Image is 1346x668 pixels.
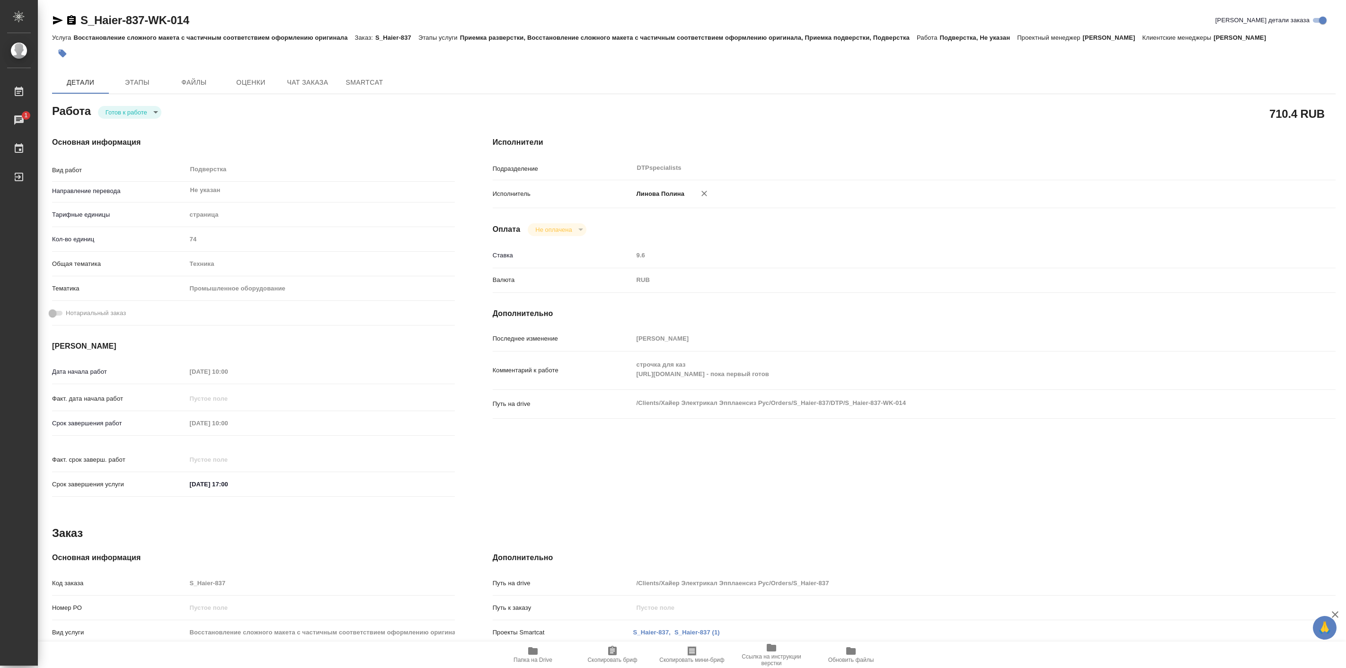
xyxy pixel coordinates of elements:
div: Готов к работе [528,223,586,236]
span: Скопировать бриф [587,657,637,663]
a: S_Haier-837-WK-014 [80,14,189,26]
p: Проекты Smartcat [493,628,633,637]
input: Пустое поле [186,453,269,466]
h4: Оплата [493,224,521,235]
span: SmartCat [342,77,387,88]
textarea: строчка для каз [URL][DOMAIN_NAME] - пока первый готов [633,357,1266,382]
p: Комментарий к работе [493,366,633,375]
p: Работа [917,34,940,41]
h4: Дополнительно [493,308,1336,319]
textarea: /Clients/Хайер Электрикал Эпплаенсиз Рус/Orders/S_Haier-837/DTP/S_Haier-837-WK-014 [633,395,1266,411]
p: Дата начала работ [52,367,186,377]
span: Оценки [228,77,274,88]
input: ✎ Введи что-нибудь [186,477,269,491]
input: Пустое поле [186,625,455,639]
input: Пустое поле [633,332,1266,345]
span: Детали [58,77,103,88]
p: [PERSON_NAME] [1083,34,1142,41]
input: Пустое поле [186,416,269,430]
input: Пустое поле [633,248,1266,262]
p: Путь на drive [493,579,633,588]
p: Кол-во единиц [52,235,186,244]
span: Нотариальный заказ [66,308,126,318]
input: Пустое поле [633,601,1266,615]
p: Факт. срок заверш. работ [52,455,186,465]
p: Факт. дата начала работ [52,394,186,404]
h4: Основная информация [52,137,455,148]
p: Заказ: [355,34,375,41]
span: Чат заказа [285,77,330,88]
p: Путь к заказу [493,603,633,613]
p: Срок завершения работ [52,419,186,428]
button: Добавить тэг [52,43,73,64]
span: Скопировать мини-бриф [659,657,724,663]
input: Пустое поле [186,232,455,246]
span: Файлы [171,77,217,88]
p: Линова Полина [633,189,685,199]
button: Скопировать ссылку для ЯМессенджера [52,15,63,26]
h4: Исполнители [493,137,1336,148]
span: Этапы [115,77,160,88]
p: Клиентские менеджеры [1142,34,1214,41]
p: Тарифные единицы [52,210,186,220]
p: Вид услуги [52,628,186,637]
p: Валюта [493,275,633,285]
p: Подверстка, Не указан [940,34,1018,41]
p: Путь на drive [493,399,633,409]
p: Номер РО [52,603,186,613]
button: Скопировать мини-бриф [652,642,732,668]
span: Ссылка на инструкции верстки [737,653,806,667]
p: S_Haier-837 [375,34,418,41]
span: Папка на Drive [514,657,552,663]
input: Пустое поле [186,365,269,378]
div: Техника [186,256,455,272]
p: Срок завершения услуги [52,480,186,489]
a: 1 [2,108,35,132]
button: Скопировать ссылку [66,15,77,26]
div: Готов к работе [98,106,161,119]
p: Исполнитель [493,189,633,199]
button: Папка на Drive [493,642,573,668]
button: Не оплачена [532,226,575,234]
input: Пустое поле [186,392,269,405]
h2: Работа [52,102,91,119]
button: Готов к работе [103,108,150,116]
span: 1 [18,111,33,120]
p: Восстановление сложного макета с частичным соответствием оформлению оригинала [73,34,354,41]
p: Код заказа [52,579,186,588]
p: Подразделение [493,164,633,174]
div: страница [186,207,455,223]
p: Ставка [493,251,633,260]
a: S_Haier-837, [633,629,671,636]
p: Общая тематика [52,259,186,269]
input: Пустое поле [633,576,1266,590]
div: Промышленное оборудование [186,281,455,297]
a: S_Haier-837 (1) [674,629,720,636]
button: 🙏 [1313,616,1337,640]
input: Пустое поле [186,576,455,590]
span: Обновить файлы [828,657,874,663]
p: Приемка разверстки, Восстановление сложного макета с частичным соответствием оформлению оригинала... [460,34,917,41]
p: Услуга [52,34,73,41]
input: Пустое поле [186,601,455,615]
button: Удалить исполнителя [694,183,715,204]
h2: Заказ [52,526,83,541]
p: Вид работ [52,166,186,175]
h4: Дополнительно [493,552,1336,563]
p: Направление перевода [52,186,186,196]
div: RUB [633,272,1266,288]
h2: 710.4 RUB [1269,105,1325,122]
p: Последнее изменение [493,334,633,343]
span: 🙏 [1317,618,1333,638]
p: Этапы услуги [418,34,460,41]
button: Скопировать бриф [573,642,652,668]
button: Ссылка на инструкции верстки [732,642,811,668]
p: Тематика [52,284,186,293]
p: [PERSON_NAME] [1213,34,1273,41]
button: Обновить файлы [811,642,891,668]
h4: Основная информация [52,552,455,563]
p: Проектный менеджер [1017,34,1082,41]
h4: [PERSON_NAME] [52,341,455,352]
span: [PERSON_NAME] детали заказа [1215,16,1310,25]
